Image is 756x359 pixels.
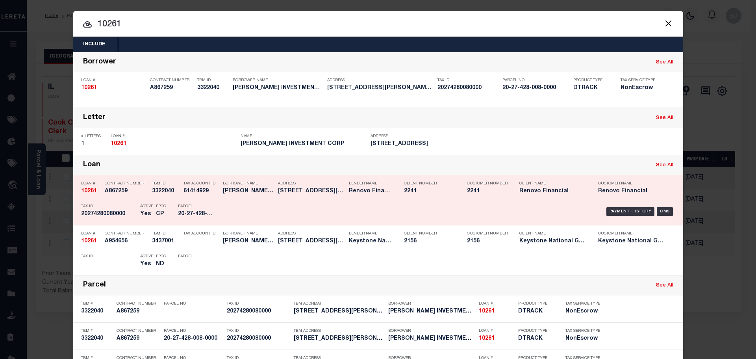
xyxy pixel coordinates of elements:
h5: ROSIE INVESTMENT CORP [388,335,475,342]
h5: 7825 South Saint Lawrence Chica... [294,308,384,315]
p: Client Number [404,231,455,236]
p: Contract Number [105,181,148,186]
h5: Yes [140,261,152,268]
h5: 10261 [81,85,146,91]
p: Borrower Name [223,231,274,236]
strong: 10261 [81,85,97,91]
strong: 10261 [81,238,97,244]
p: Tax ID [81,254,136,259]
h5: 61414929 [183,188,219,195]
h5: 7825 South Saint Lawrence Chica... [278,188,345,195]
p: TBM ID [197,78,229,83]
h5: 20-27-428-008-0000 [502,85,569,91]
p: Customer Name [598,231,665,236]
h5: 2156 [404,238,455,245]
p: Lender Name [349,181,392,186]
p: Product Type [518,301,554,306]
p: Client Name [519,181,586,186]
p: Parcel No [502,78,569,83]
h5: 10261 [81,188,101,195]
p: Address [278,231,345,236]
h5: Keystone National Group LLC [519,238,586,245]
h5: DTRACK [518,308,554,315]
p: Tax Account ID [183,181,219,186]
p: Contract Number [117,301,160,306]
p: TBM # [81,301,113,306]
h5: 2156 [467,238,506,245]
p: Name [241,134,367,139]
p: TBM # [81,329,113,333]
p: Product Type [518,329,554,333]
p: Lender Name [349,231,392,236]
h5: A867259 [150,85,193,91]
h5: DTRACK [518,335,554,342]
h5: 20274280080000 [81,211,136,218]
p: Active [140,254,153,259]
p: Address [327,78,434,83]
h5: 1 [81,141,107,147]
h5: 3322040 [197,85,229,91]
h5: 20274280080000 [227,335,290,342]
div: Borrower [83,58,116,67]
p: Loan # [111,134,237,139]
p: Borrower [388,301,475,306]
h5: 7825 South Saint Lawrence Chica... [327,85,434,91]
h5: CP [156,211,166,218]
h5: 10261 [479,335,514,342]
p: Tax ID [227,301,290,306]
h5: A954656 [105,238,148,245]
h5: ND [156,261,166,268]
p: Loan # [81,181,101,186]
p: Contract Number [117,329,160,333]
div: OMS [657,207,673,216]
strong: 10261 [111,141,126,147]
div: Payment History [606,207,655,216]
h5: 3322040 [81,308,113,315]
p: Tax ID [227,329,290,333]
p: Borrower Name [233,78,323,83]
p: TBM Address [294,301,384,306]
strong: 10261 [479,336,495,341]
h5: 3322040 [81,335,113,342]
p: # Letters [81,134,107,139]
h5: Yes [140,211,152,218]
h5: A867259 [105,188,148,195]
h5: 20-27-428-008-0000 [164,335,223,342]
h5: Renovo Financial [519,188,586,195]
p: Loan # [479,329,514,333]
p: Client Number [404,181,455,186]
p: Customer Name [598,181,665,186]
p: Tax ID [81,204,136,209]
p: TBM Address [294,329,384,333]
h5: A867259 [117,335,160,342]
h5: A867259 [117,308,160,315]
input: Start typing... [73,18,683,32]
h5: 3437001 [152,238,180,245]
p: Loan # [81,231,101,236]
h5: 20-27-428-008-0000 [178,211,213,218]
p: Contract Number [150,78,193,83]
button: Close [663,18,674,28]
p: Tax Service Type [565,301,601,306]
div: Loan [83,161,100,170]
p: Parcel No [164,301,223,306]
h5: Renovo Financial [349,188,392,195]
h5: Keystone National Group LLC [598,238,665,245]
h5: NonEscrow [621,85,660,91]
h5: NonEscrow [565,335,601,342]
p: PPCC [156,204,166,209]
h5: Keystone National Group LLC [349,238,392,245]
p: Loan # [479,301,514,306]
h5: 2241 [404,188,455,195]
p: Customer Number [467,231,508,236]
h5: 10261 [81,238,101,245]
p: Client Name [519,231,586,236]
p: Tax Account ID [183,231,219,236]
h5: DTRACK [573,85,609,91]
a: See All [656,163,673,168]
h5: 10261 [111,141,237,147]
h5: ROSIE INVESTMENT CORP [388,308,475,315]
h5: 3322040 [152,188,180,195]
p: Parcel [178,254,213,259]
h5: ROSIE INVESTMENT CORP [233,85,323,91]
